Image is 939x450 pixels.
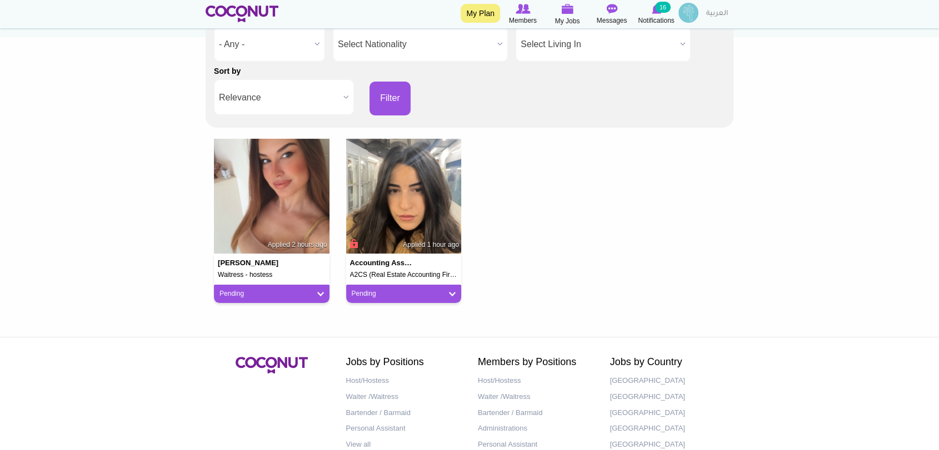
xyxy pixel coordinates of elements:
[346,389,462,405] a: Waiter /Waitress
[236,357,308,373] img: Coconut
[346,357,462,368] h2: Jobs by Positions
[478,405,593,421] a: Bartender / Barmaid
[634,3,678,26] a: Notifications Notifications 16
[219,80,339,115] span: Relevance
[509,15,537,26] span: Members
[610,421,726,437] a: [GEOGRAPHIC_DATA]
[346,373,462,389] a: Host/Hostess
[350,259,414,267] h4: Accounting Associate
[219,27,310,62] span: - Any -
[521,27,676,62] span: Select Living In
[369,82,411,115] button: Filter
[478,357,593,368] h2: Members by Positions
[350,271,458,279] h5: A2CS (Real Estate Accounting Firm)
[652,4,661,14] img: Notifications
[219,289,324,299] a: Pending
[516,4,530,14] img: Browse Members
[597,15,627,26] span: Messages
[701,3,733,25] a: العربية
[478,389,593,405] a: Waiter /Waitress
[206,6,278,22] img: Home
[218,271,326,279] h5: Waitress - hostess
[610,389,726,405] a: [GEOGRAPHIC_DATA]
[461,4,500,23] a: My Plan
[655,2,671,13] small: 16
[346,421,462,437] a: Personal Assistant
[610,357,726,368] h2: Jobs by Country
[501,3,545,26] a: Browse Members Members
[555,16,580,27] span: My Jobs
[346,139,462,254] img: Amel Rezougue's picture
[348,238,358,249] span: Connect to Unlock the Profile
[606,4,617,14] img: Messages
[610,373,726,389] a: [GEOGRAPHIC_DATA]
[610,405,726,421] a: [GEOGRAPHIC_DATA]
[561,4,573,14] img: My Jobs
[352,289,456,299] a: Pending
[478,373,593,389] a: Host/Hostess
[214,139,329,254] img: Zeljka Jovanovic's picture
[338,27,493,62] span: Select Nationality
[590,3,634,26] a: Messages Messages
[478,421,593,437] a: Administrations
[346,405,462,421] a: Bartender / Barmaid
[218,259,282,267] h4: [PERSON_NAME]
[214,65,241,77] label: Sort by
[545,3,590,27] a: My Jobs My Jobs
[638,15,674,26] span: Notifications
